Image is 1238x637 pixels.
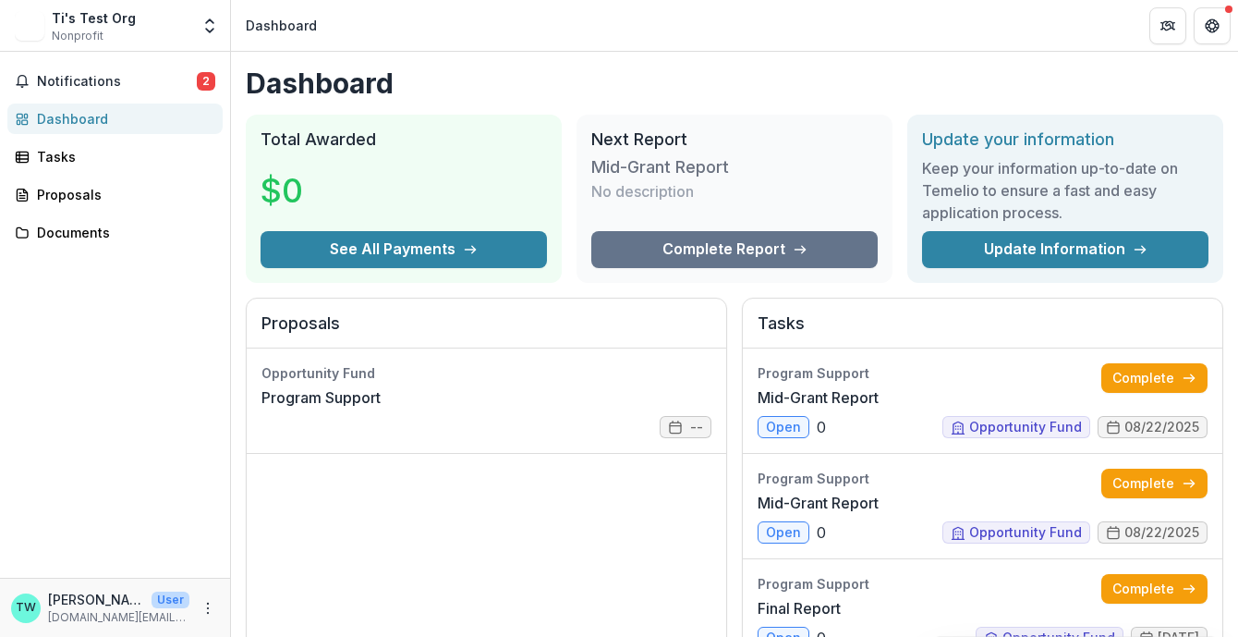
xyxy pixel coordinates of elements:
a: Update Information [922,231,1208,268]
button: See All Payments [261,231,547,268]
a: Complete [1101,574,1208,604]
div: Proposals [37,185,208,204]
nav: breadcrumb [238,12,324,39]
div: Ti Wilhelm [16,602,36,614]
a: Documents [7,217,223,248]
a: Complete [1101,469,1208,498]
p: [PERSON_NAME] [48,590,144,609]
a: Final Report [758,597,841,619]
a: Proposals [7,179,223,210]
p: No description [591,180,694,202]
h2: Proposals [261,313,711,349]
a: Dashboard [7,104,223,134]
p: User [152,592,189,608]
h1: Dashboard [246,67,1223,100]
h2: Update your information [922,129,1208,150]
span: 2 [197,72,215,91]
h2: Next Report [591,129,878,150]
a: Complete Report [591,231,878,268]
div: Documents [37,223,208,242]
span: Notifications [37,74,197,90]
div: Tasks [37,147,208,166]
button: Open entity switcher [197,7,223,44]
p: [DOMAIN_NAME][EMAIL_ADDRESS][DOMAIN_NAME] [48,609,189,626]
h3: Keep your information up-to-date on Temelio to ensure a fast and easy application process. [922,157,1208,224]
h3: $0 [261,165,399,215]
button: Notifications2 [7,67,223,96]
div: Dashboard [246,16,317,35]
img: Ti's Test Org [15,11,44,41]
button: More [197,597,219,619]
span: Nonprofit [52,28,103,44]
div: Ti's Test Org [52,8,136,28]
button: Get Help [1194,7,1231,44]
a: Mid-Grant Report [758,492,879,514]
h2: Total Awarded [261,129,547,150]
button: Partners [1149,7,1186,44]
h2: Tasks [758,313,1208,349]
a: Complete [1101,363,1208,393]
a: Mid-Grant Report [758,386,879,409]
h3: Mid-Grant Report [591,157,730,178]
a: Tasks [7,141,223,172]
div: Dashboard [37,109,208,129]
a: Program Support [261,386,381,409]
